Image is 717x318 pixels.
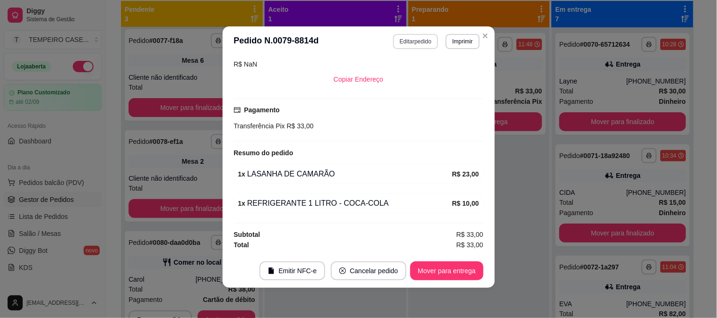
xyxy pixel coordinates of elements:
button: Close [478,28,493,43]
button: Copiar Endereço [326,70,391,89]
span: credit-card [234,107,241,113]
div: REFRIGERANTE 1 LITRO - COCA-COLA [238,198,452,209]
strong: Resumo do pedido [234,149,294,157]
span: R$ 33,00 [457,229,484,240]
span: file [268,268,275,274]
span: R$ NaN [234,60,258,68]
strong: Total [234,241,249,249]
strong: R$ 23,00 [452,170,479,178]
span: R$ 33,00 [285,122,314,130]
span: close-circle [339,268,346,274]
strong: 1 x [238,170,246,178]
button: Mover para entrega [410,261,483,280]
button: Editarpedido [393,34,438,49]
strong: 1 x [238,200,246,207]
button: fileEmitir NFC-e [259,261,325,280]
strong: Subtotal [234,231,260,238]
span: Transferência Pix [234,122,285,130]
div: LASANHA DE CAMARÃO [238,168,452,180]
strong: R$ 10,00 [452,200,479,207]
button: Imprimir [446,34,479,49]
strong: Pagamento [244,106,280,114]
button: close-circleCancelar pedido [331,261,406,280]
h3: Pedido N. 0079-8814d [234,34,319,49]
span: R$ 33,00 [457,240,484,250]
